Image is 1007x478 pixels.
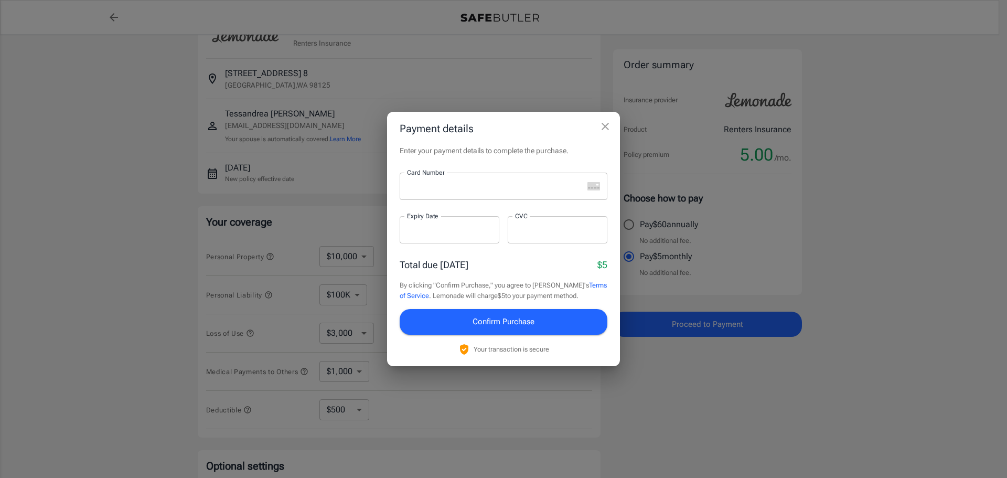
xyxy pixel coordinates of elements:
span: Confirm Purchase [473,315,534,328]
h2: Payment details [387,112,620,145]
iframe: Secure CVC input frame [515,225,600,235]
p: By clicking "Confirm Purchase," you agree to [PERSON_NAME]'s . Lemonade will charge $5 to your pa... [400,280,607,301]
iframe: Secure expiration date input frame [407,225,492,235]
label: Card Number [407,168,444,177]
a: Terms of Service [400,281,607,300]
iframe: Secure card number input frame [407,182,583,192]
p: Your transaction is secure [474,344,549,354]
button: Confirm Purchase [400,309,607,334]
button: close [595,116,616,137]
label: Expiry Date [407,211,438,220]
label: CVC [515,211,528,220]
p: $5 [597,258,607,272]
p: Total due [DATE] [400,258,468,272]
p: Enter your payment details to complete the purchase. [400,145,607,156]
svg: unknown [587,182,600,190]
